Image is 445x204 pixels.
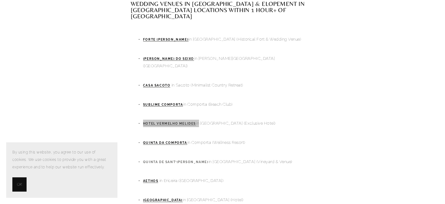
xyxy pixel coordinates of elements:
p: in Comporta (Wellness Resort) [143,139,314,146]
a: Forte [PERSON_NAME] [143,38,189,42]
a: [PERSON_NAME] do Seixo [143,57,194,61]
h2: Wedding Venues in [GEOGRAPHIC_DATA] & Elopement in [GEOGRAPHIC_DATA] Locations Within 1 hour+ of ... [131,1,314,19]
p: in [GEOGRAPHIC_DATA] (Vineyard & Venue) [143,158,314,166]
a: Hotel Vermelho Melides [143,122,196,126]
p: in Comporta (Beach Club) [143,101,314,108]
p: in [GEOGRAPHIC_DATA] (Exclusive Hotel) [143,120,314,127]
a: [GEOGRAPHIC_DATA] [143,198,183,202]
a: Quinta de Sant’[PERSON_NAME] [143,160,209,164]
a: Sublime Comporta [143,103,183,107]
p: in [GEOGRAPHIC_DATA] (Hotel) [143,196,314,204]
strong: Quinta de Sant’[PERSON_NAME] [143,160,209,164]
p: in Ericeira ([GEOGRAPHIC_DATA]) [143,177,314,184]
section: Cookie banner [6,142,117,198]
a: AETHOS [143,179,159,183]
strong: [GEOGRAPHIC_DATA] [143,198,183,202]
p: in [GEOGRAPHIC_DATA] (Historical Fort & Wedding Venue) [143,36,314,43]
strong: [PERSON_NAME] do Seixo [143,57,194,60]
a: Quinta da Comporta [143,141,187,145]
span: OK [17,181,22,188]
p: in [PERSON_NAME][GEOGRAPHIC_DATA] ([GEOGRAPHIC_DATA]) [143,55,314,70]
button: OK [12,177,27,192]
p: in Sacoto (Minimalist Country Retreat) [143,82,314,89]
a: Casa Sacoto [143,84,171,87]
p: By using this website, you agree to our use of cookies. We use cookies to provide you with a grea... [12,149,111,171]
